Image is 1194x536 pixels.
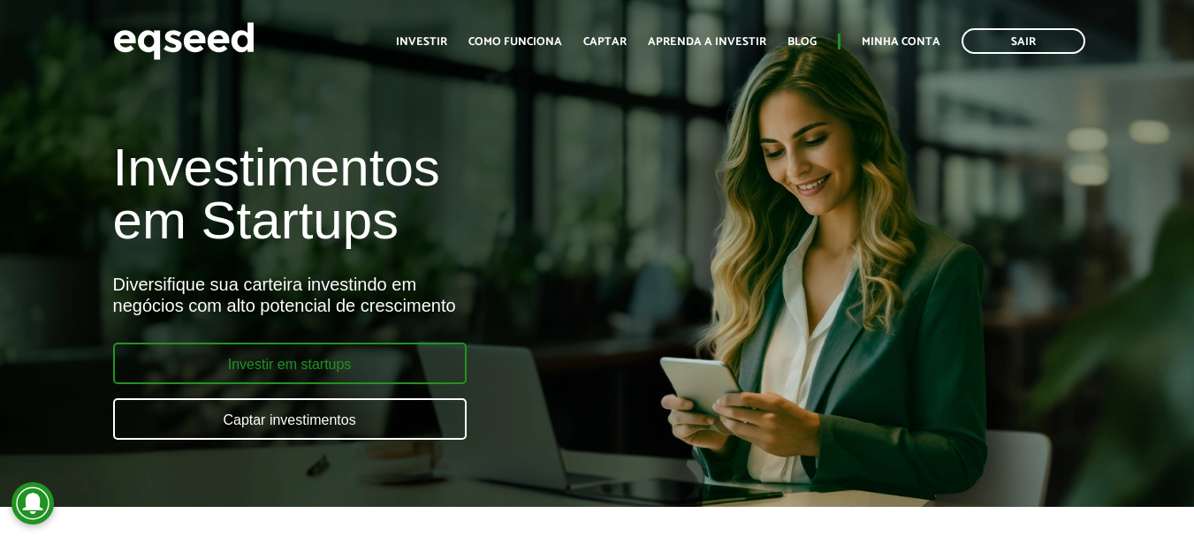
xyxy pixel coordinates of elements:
[396,36,447,48] a: Investir
[468,36,562,48] a: Como funciona
[113,141,684,247] h1: Investimentos em Startups
[113,398,467,440] a: Captar investimentos
[583,36,627,48] a: Captar
[962,28,1085,54] a: Sair
[113,18,255,64] img: EqSeed
[113,274,684,316] div: Diversifique sua carteira investindo em negócios com alto potencial de crescimento
[648,36,766,48] a: Aprenda a investir
[113,343,467,384] a: Investir em startups
[787,36,817,48] a: Blog
[862,36,940,48] a: Minha conta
